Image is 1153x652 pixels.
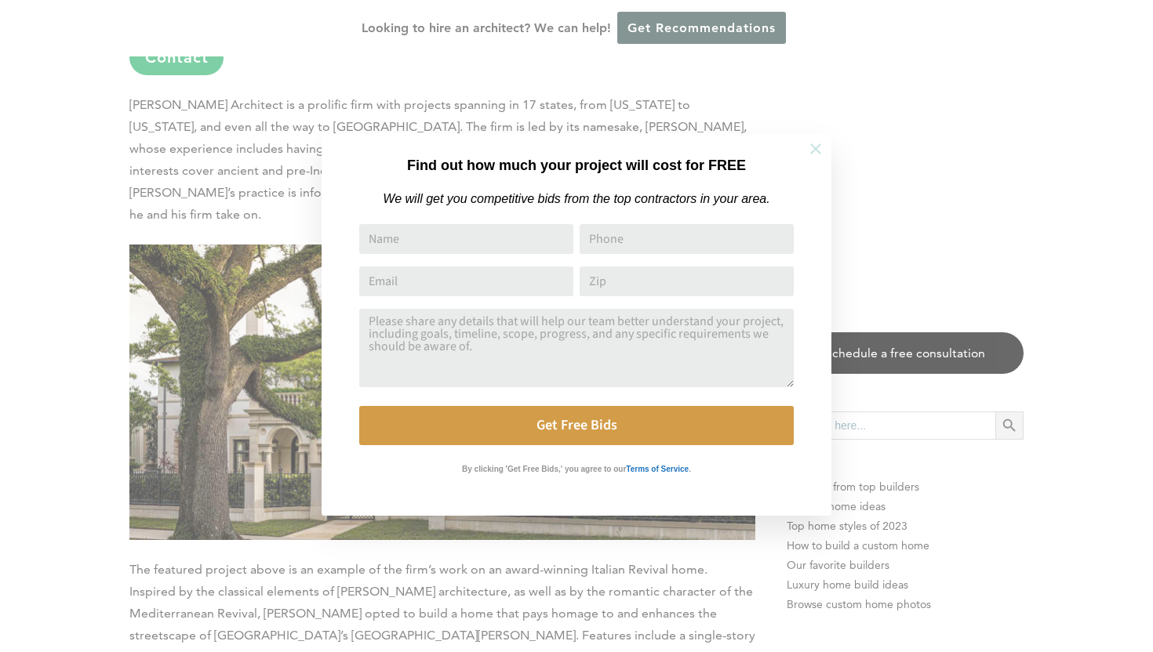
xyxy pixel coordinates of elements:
[383,192,769,205] em: We will get you competitive bids from the top contractors in your area.
[580,224,794,254] input: Phone
[359,309,794,387] textarea: Comment or Message
[788,121,843,176] button: Close
[626,461,689,474] a: Terms of Service
[359,406,794,445] button: Get Free Bids
[407,158,746,173] strong: Find out how much your project will cost for FREE
[359,224,573,254] input: Name
[462,465,626,473] strong: By clicking 'Get Free Bids,' you agree to our
[689,465,691,473] strong: .
[359,266,573,296] input: Email Address
[580,266,794,296] input: Zip
[852,539,1134,633] iframe: Drift Widget Chat Controller
[626,465,689,473] strong: Terms of Service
